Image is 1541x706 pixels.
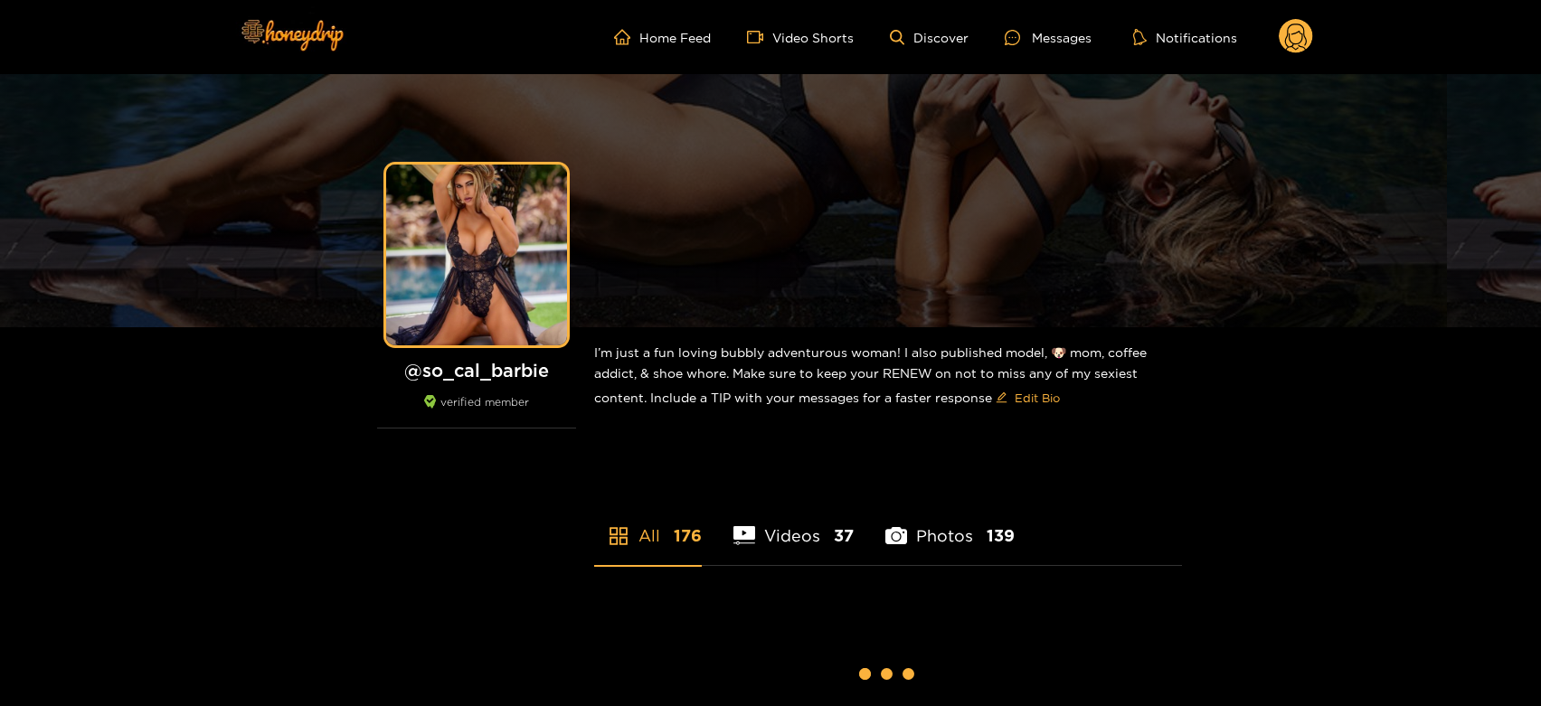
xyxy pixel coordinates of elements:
[614,29,639,45] span: home
[674,524,702,547] span: 176
[987,524,1015,547] span: 139
[733,484,854,565] li: Videos
[890,30,969,45] a: Discover
[594,327,1182,427] div: I’m just a fun loving bubbly adventurous woman! I also published model, 🐶 mom, coffee addict, & s...
[1005,27,1092,48] div: Messages
[1015,389,1060,407] span: Edit Bio
[747,29,854,45] a: Video Shorts
[996,391,1007,405] span: edit
[747,29,772,45] span: video-camera
[614,29,711,45] a: Home Feed
[885,484,1015,565] li: Photos
[834,524,854,547] span: 37
[377,359,576,381] h1: @ so_cal_barbie
[608,525,629,547] span: appstore
[1128,28,1243,46] button: Notifications
[377,395,576,428] div: verified member
[594,484,702,565] li: All
[992,383,1064,412] button: editEdit Bio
